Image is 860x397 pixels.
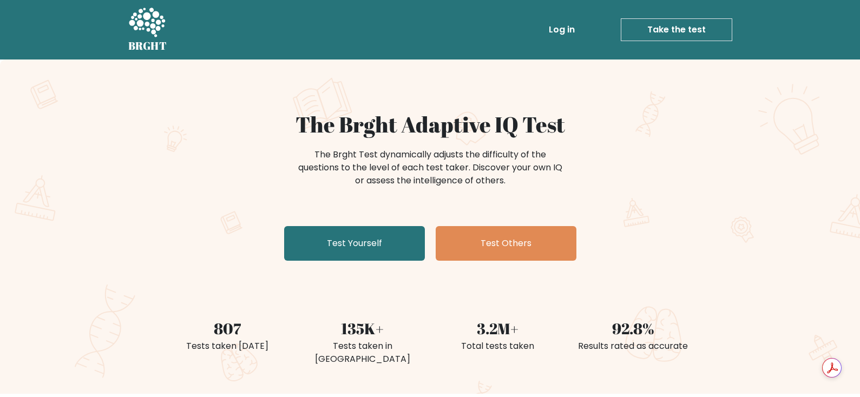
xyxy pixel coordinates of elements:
div: Total tests taken [437,340,559,353]
div: Tests taken [DATE] [166,340,288,353]
div: 807 [166,317,288,340]
div: 92.8% [572,317,694,340]
h5: BRGHT [128,39,167,52]
a: Log in [544,19,579,41]
div: Results rated as accurate [572,340,694,353]
a: Take the test [621,18,732,41]
div: 3.2M+ [437,317,559,340]
div: Tests taken in [GEOGRAPHIC_DATA] [301,340,424,366]
a: BRGHT [128,4,167,55]
div: The Brght Test dynamically adjusts the difficulty of the questions to the level of each test take... [295,148,566,187]
div: 135K+ [301,317,424,340]
a: Test Yourself [284,226,425,261]
a: Test Others [436,226,576,261]
h1: The Brght Adaptive IQ Test [166,111,694,137]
